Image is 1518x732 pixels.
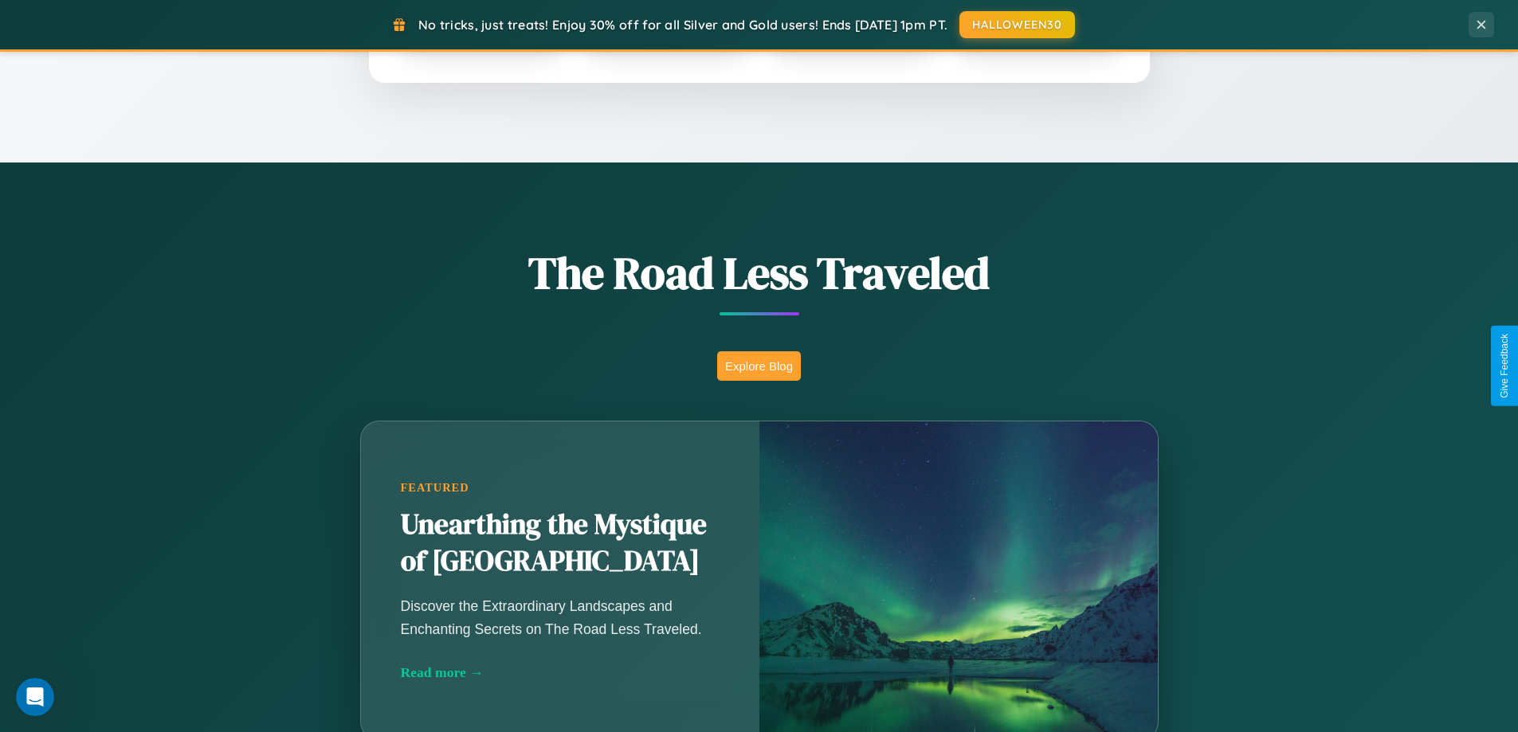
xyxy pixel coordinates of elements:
div: Give Feedback [1499,334,1510,398]
button: Explore Blog [717,351,801,381]
div: Read more → [401,664,720,681]
div: Featured [401,481,720,495]
span: No tricks, just treats! Enjoy 30% off for all Silver and Gold users! Ends [DATE] 1pm PT. [418,17,947,33]
h1: The Road Less Traveled [281,242,1238,303]
h2: Unearthing the Mystique of [GEOGRAPHIC_DATA] [401,507,720,580]
button: HALLOWEEN30 [959,11,1075,38]
p: Discover the Extraordinary Landscapes and Enchanting Secrets on The Road Less Traveled. [401,595,720,640]
iframe: Intercom live chat [16,678,54,716]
